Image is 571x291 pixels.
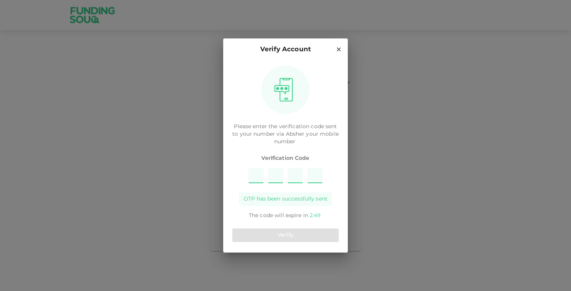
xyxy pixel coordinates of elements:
input: Please enter OTP character 3 [288,168,303,183]
img: otpImage [272,78,296,102]
span: your mobile number [274,132,339,144]
input: Please enter OTP character 1 [248,168,264,183]
span: OTP has been successfully sent [244,195,327,203]
span: 2 : 49 [310,213,321,218]
input: Please enter OTP character 2 [268,168,283,183]
span: Verification Code [232,155,339,162]
input: Please enter OTP character 4 [307,168,323,183]
p: Verify Account [260,44,311,55]
span: The code will expire in [249,213,308,218]
p: Please enter the verification code sent to your number via Absher [232,123,339,145]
